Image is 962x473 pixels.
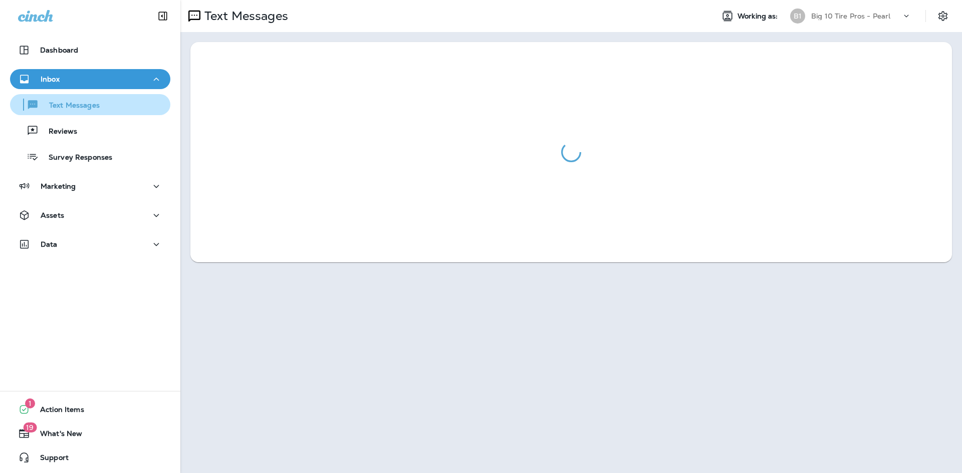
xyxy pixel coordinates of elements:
[41,182,76,190] p: Marketing
[10,120,170,141] button: Reviews
[10,176,170,196] button: Marketing
[10,234,170,254] button: Data
[39,127,77,137] p: Reviews
[10,423,170,443] button: 19What's New
[10,146,170,167] button: Survey Responses
[10,205,170,225] button: Assets
[30,405,84,417] span: Action Items
[39,153,112,163] p: Survey Responses
[39,101,100,111] p: Text Messages
[10,40,170,60] button: Dashboard
[41,211,64,219] p: Assets
[40,46,78,54] p: Dashboard
[811,12,890,20] p: Big 10 Tire Pros - Pearl
[41,75,60,83] p: Inbox
[25,398,35,408] span: 1
[790,9,805,24] div: B1
[10,69,170,89] button: Inbox
[10,94,170,115] button: Text Messages
[10,447,170,467] button: Support
[23,422,37,432] span: 19
[149,6,177,26] button: Collapse Sidebar
[934,7,952,25] button: Settings
[41,240,58,248] p: Data
[200,9,288,24] p: Text Messages
[30,453,69,465] span: Support
[738,12,780,21] span: Working as:
[10,399,170,419] button: 1Action Items
[30,429,82,441] span: What's New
